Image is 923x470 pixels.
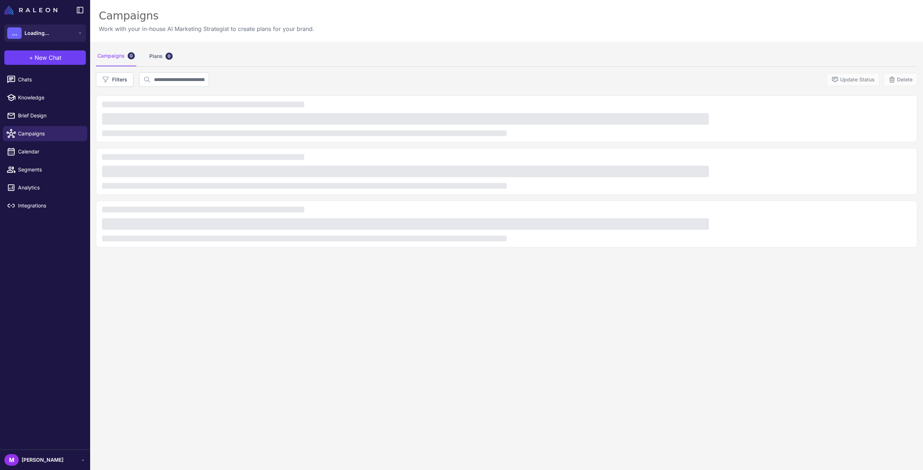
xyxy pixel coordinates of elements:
span: Integrations [18,202,81,210]
span: + [29,53,33,62]
div: ... [7,27,22,39]
a: Raleon Logo [4,6,60,14]
button: Filters [96,72,133,87]
div: Campaigns [99,9,314,23]
span: [PERSON_NAME] [22,456,63,464]
span: Knowledge [18,94,81,102]
a: Brief Design [3,108,87,123]
span: Campaigns [18,130,81,138]
button: Update Status [827,73,879,86]
div: 0 [128,52,135,59]
span: New Chat [35,53,61,62]
span: Calendar [18,148,81,156]
img: Raleon Logo [4,6,57,14]
a: Segments [3,162,87,177]
div: 0 [165,53,173,60]
p: Work with your in-house AI Marketing Strategist to create plans for your brand. [99,24,314,33]
a: Knowledge [3,90,87,105]
div: M [4,454,19,466]
a: Analytics [3,180,87,195]
span: Chats [18,76,81,84]
button: ...Loading... [4,24,86,42]
button: +New Chat [4,50,86,65]
a: Campaigns [3,126,87,141]
span: Loading... [25,29,49,37]
span: Brief Design [18,112,81,120]
button: Delete [884,73,917,86]
span: Analytics [18,184,81,192]
span: Segments [18,166,81,174]
a: Calendar [3,144,87,159]
a: Chats [3,72,87,87]
div: Campaigns [96,46,136,66]
div: Plans [148,46,174,66]
a: Integrations [3,198,87,213]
